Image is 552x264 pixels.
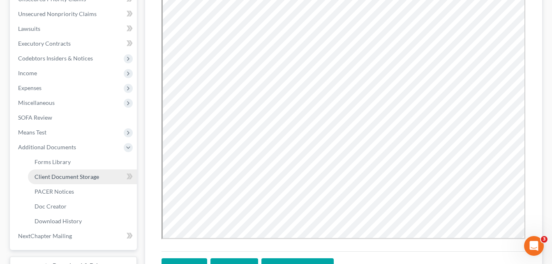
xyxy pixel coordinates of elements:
[18,99,55,106] span: Miscellaneous
[35,188,74,195] span: PACER Notices
[35,158,71,165] span: Forms Library
[28,214,137,229] a: Download History
[35,218,82,225] span: Download History
[18,129,46,136] span: Means Test
[28,169,137,184] a: Client Document Storage
[28,155,137,169] a: Forms Library
[28,199,137,214] a: Doc Creator
[18,69,37,76] span: Income
[35,203,67,210] span: Doc Creator
[18,114,52,121] span: SOFA Review
[541,236,547,243] span: 3
[18,144,76,151] span: Additional Documents
[18,25,40,32] span: Lawsuits
[18,84,42,91] span: Expenses
[18,40,71,47] span: Executory Contracts
[28,184,137,199] a: PACER Notices
[18,55,93,62] span: Codebtors Insiders & Notices
[524,236,544,256] iframe: Intercom live chat
[18,10,97,17] span: Unsecured Nonpriority Claims
[12,7,137,21] a: Unsecured Nonpriority Claims
[12,36,137,51] a: Executory Contracts
[12,229,137,243] a: NextChapter Mailing
[12,21,137,36] a: Lawsuits
[18,232,72,239] span: NextChapter Mailing
[35,173,99,180] span: Client Document Storage
[12,110,137,125] a: SOFA Review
